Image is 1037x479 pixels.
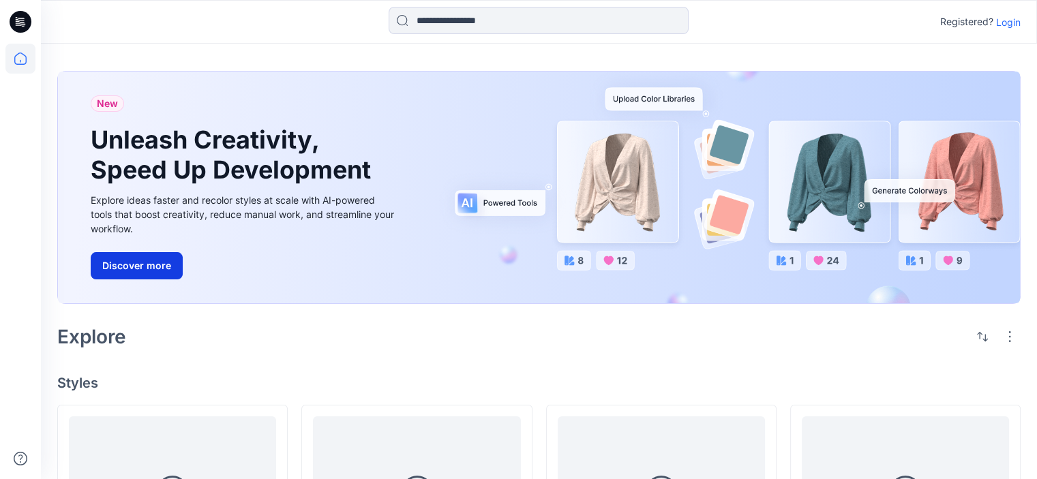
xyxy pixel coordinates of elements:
[57,326,126,347] h2: Explore
[91,193,397,236] div: Explore ideas faster and recolor styles at scale with AI-powered tools that boost creativity, red...
[91,252,397,279] a: Discover more
[97,95,118,112] span: New
[57,375,1021,391] h4: Styles
[91,252,183,279] button: Discover more
[940,14,993,30] p: Registered?
[91,125,377,184] h1: Unleash Creativity, Speed Up Development
[996,15,1021,29] p: Login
